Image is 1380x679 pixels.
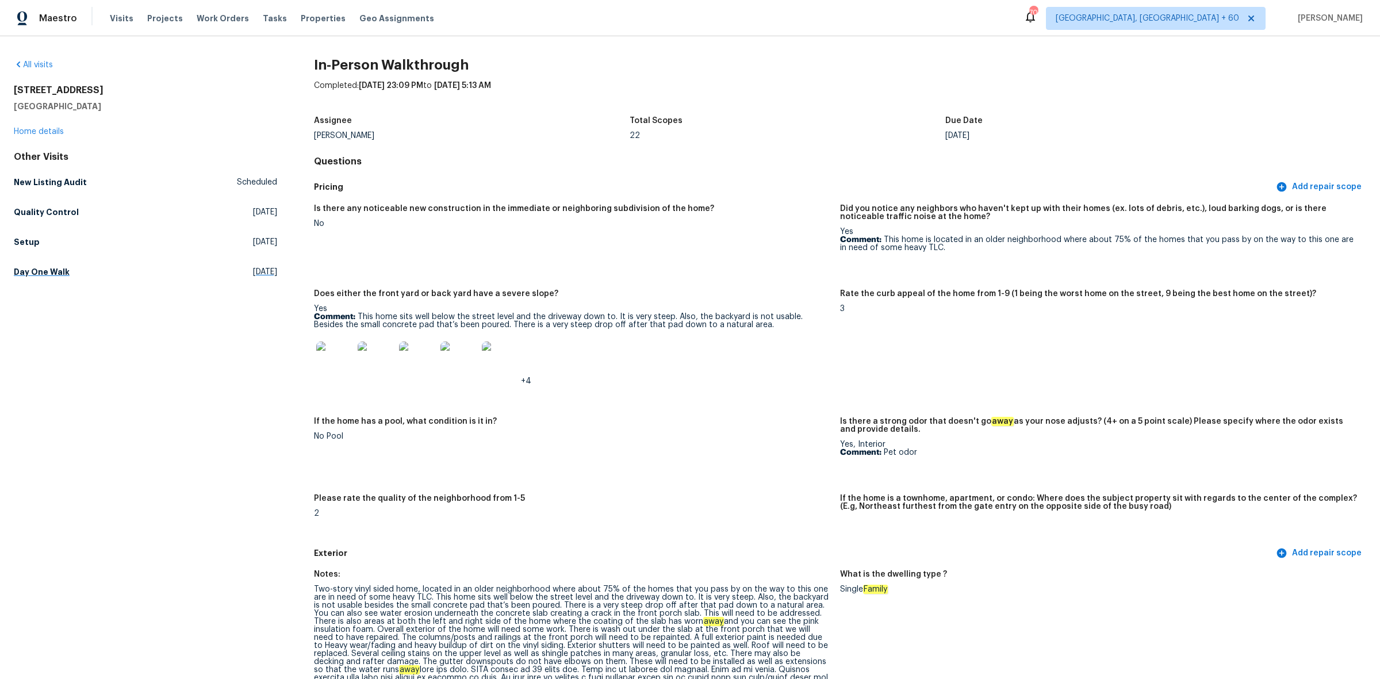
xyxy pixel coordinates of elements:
[14,202,277,223] a: Quality Control[DATE]
[314,205,714,213] h5: Is there any noticeable new construction in the immediate or neighboring subdivision of the home?
[14,266,70,278] h5: Day One Walk
[314,156,1366,167] h4: Questions
[945,117,983,125] h5: Due Date
[314,313,831,329] p: This home sits well below the street level and the driveway down to. It is very steep. Also, the ...
[703,617,724,626] em: away
[630,117,683,125] h5: Total Scopes
[1278,546,1362,561] span: Add repair scope
[253,206,277,218] span: [DATE]
[237,177,277,188] span: Scheduled
[840,585,1357,593] div: Single
[253,266,277,278] span: [DATE]
[314,494,525,502] h5: Please rate the quality of the neighborhood from 1-5
[945,132,1261,140] div: [DATE]
[314,570,340,578] h5: Notes:
[314,509,831,517] div: 2
[1274,177,1366,198] button: Add repair scope
[314,432,831,440] div: No Pool
[110,13,133,24] span: Visits
[840,305,1357,313] div: 3
[314,181,1274,193] h5: Pricing
[314,313,355,321] b: Comment:
[1029,7,1037,18] div: 707
[14,236,40,248] h5: Setup
[14,101,277,112] h5: [GEOGRAPHIC_DATA]
[840,290,1316,298] h5: Rate the curb appeal of the home from 1-9 (1 being the worst home on the street, 9 being the best...
[840,448,1357,456] p: Pet odor
[840,236,881,244] b: Comment:
[14,128,64,136] a: Home details
[840,448,881,456] b: Comment:
[399,665,420,674] em: away
[253,236,277,248] span: [DATE]
[840,417,1357,434] h5: Is there a strong odor that doesn't go as your nose adjusts? (4+ on a 5 point scale) Please speci...
[314,132,630,140] div: [PERSON_NAME]
[314,417,497,425] h5: If the home has a pool, what condition is it in?
[1056,13,1239,24] span: [GEOGRAPHIC_DATA], [GEOGRAPHIC_DATA] + 60
[14,85,277,96] h2: [STREET_ADDRESS]
[359,82,423,90] span: [DATE] 23:09 PM
[147,13,183,24] span: Projects
[840,570,947,578] h5: What is the dwelling type ?
[14,61,53,69] a: All visits
[314,117,352,125] h5: Assignee
[359,13,434,24] span: Geo Assignments
[14,172,277,193] a: New Listing AuditScheduled
[197,13,249,24] span: Work Orders
[1274,543,1366,564] button: Add repair scope
[840,236,1357,252] p: This home is located in an older neighborhood where about 75% of the homes that you pass by on th...
[863,585,888,594] em: Family
[521,377,531,385] span: +4
[314,59,1366,71] h2: In-Person Walkthrough
[840,440,1357,456] div: Yes, Interior
[39,13,77,24] span: Maestro
[14,206,79,218] h5: Quality Control
[263,14,287,22] span: Tasks
[301,13,346,24] span: Properties
[630,132,945,140] div: 22
[14,151,277,163] div: Other Visits
[14,232,277,252] a: Setup[DATE]
[434,82,491,90] span: [DATE] 5:13 AM
[14,262,277,282] a: Day One Walk[DATE]
[840,205,1357,221] h5: Did you notice any neighbors who haven't kept up with their homes (ex. lots of debris, etc.), lou...
[314,305,831,385] div: Yes
[314,220,831,228] div: No
[991,417,1014,426] em: away
[1278,180,1362,194] span: Add repair scope
[840,494,1357,511] h5: If the home is a townhome, apartment, or condo: Where does the subject property sit with regards ...
[314,290,558,298] h5: Does either the front yard or back yard have a severe slope?
[1293,13,1363,24] span: [PERSON_NAME]
[314,80,1366,110] div: Completed: to
[840,228,1357,252] div: Yes
[314,547,1274,559] h5: Exterior
[14,177,87,188] h5: New Listing Audit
